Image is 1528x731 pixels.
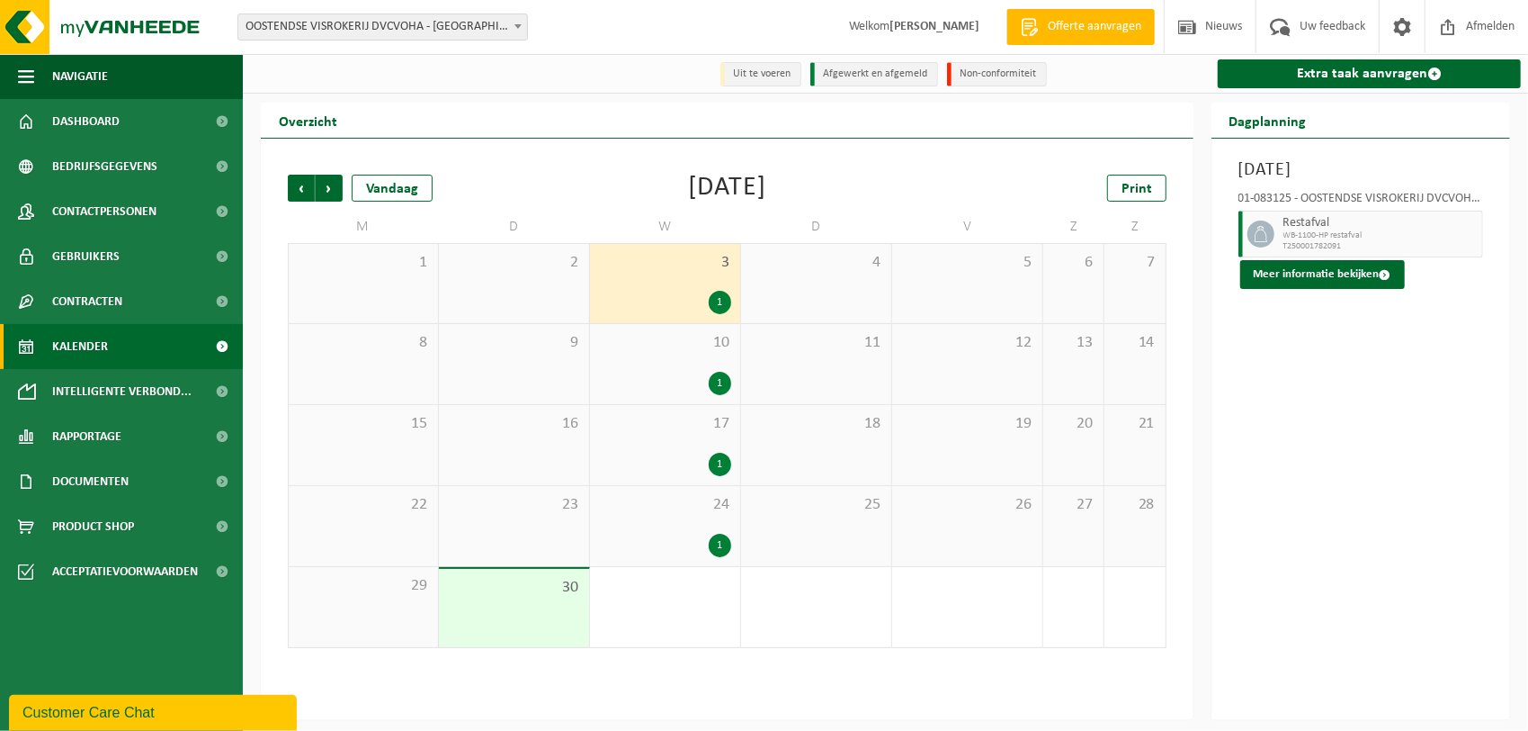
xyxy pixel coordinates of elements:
span: 5 [901,253,1033,273]
span: 7 [1113,253,1156,273]
td: D [741,211,892,243]
td: W [590,211,741,243]
span: 23 [448,495,580,515]
span: 25 [750,495,882,515]
strong: [PERSON_NAME] [889,20,979,33]
span: Offerte aanvragen [1043,18,1146,36]
span: Navigatie [52,54,108,99]
span: 3 [599,253,731,273]
span: 1 [298,253,429,273]
div: Vandaag [352,175,433,202]
span: Restafval [1283,216,1478,230]
span: 26 [901,495,1033,515]
span: Print [1121,182,1152,196]
li: Afgewerkt en afgemeld [810,62,938,86]
span: 29 [298,576,429,596]
span: Documenten [52,459,129,504]
span: Dashboard [52,99,120,144]
span: WB-1100-HP restafval [1283,230,1478,241]
span: Gebruikers [52,234,120,279]
span: 12 [901,333,1033,353]
span: 4 [750,253,882,273]
span: 10 [599,333,731,353]
span: 17 [599,414,731,434]
span: Volgende [316,175,343,202]
span: OOSTENDSE VISROKERIJ DVCVOHA - OOSTENDE [237,14,528,41]
h2: Dagplanning [1211,103,1325,138]
iframe: chat widget [9,691,300,731]
td: Z [1104,211,1166,243]
span: 28 [1113,495,1156,515]
span: 16 [448,414,580,434]
td: V [892,211,1043,243]
span: Acceptatievoorwaarden [52,549,198,594]
span: 6 [1052,253,1095,273]
span: Vorige [288,175,315,202]
span: Kalender [52,324,108,369]
button: Meer informatie bekijken [1240,260,1405,289]
span: 22 [298,495,429,515]
span: 24 [599,495,731,515]
span: 30 [448,578,580,598]
span: 13 [1052,333,1095,353]
span: 15 [298,414,429,434]
span: Contactpersonen [52,189,156,234]
span: 11 [750,333,882,353]
div: 01-083125 - OOSTENDSE VISROKERIJ DVCVOHA - [GEOGRAPHIC_DATA] [1238,193,1483,211]
div: [DATE] [688,175,766,202]
span: 18 [750,414,882,434]
span: T250001782091 [1283,241,1478,252]
span: Rapportage [52,414,121,459]
span: Intelligente verbond... [52,369,192,414]
td: D [439,211,590,243]
a: Offerte aanvragen [1006,9,1155,45]
span: 8 [298,333,429,353]
span: Product Shop [52,504,134,549]
div: 1 [709,453,731,476]
span: 20 [1052,414,1095,434]
h2: Overzicht [261,103,355,138]
div: 1 [709,534,731,557]
span: 14 [1113,333,1156,353]
li: Non-conformiteit [947,62,1047,86]
span: 2 [448,253,580,273]
h3: [DATE] [1238,157,1483,184]
div: 1 [709,372,731,395]
a: Extra taak aanvragen [1218,59,1521,88]
span: 27 [1052,495,1095,515]
td: M [288,211,439,243]
span: 9 [448,333,580,353]
span: Contracten [52,279,122,324]
span: 21 [1113,414,1156,434]
span: Bedrijfsgegevens [52,144,157,189]
a: Print [1107,175,1166,202]
span: OOSTENDSE VISROKERIJ DVCVOHA - OOSTENDE [238,14,527,40]
span: 19 [901,414,1033,434]
li: Uit te voeren [720,62,801,86]
div: 1 [709,291,731,314]
td: Z [1043,211,1104,243]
